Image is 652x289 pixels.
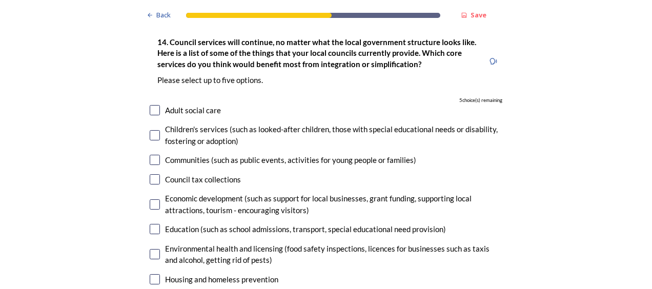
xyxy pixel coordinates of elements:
[165,243,502,266] div: Environmental health and licensing (food safety inspections, licences for businesses such as taxi...
[459,97,502,104] span: 5 choice(s) remaining
[157,37,478,69] strong: 14. Council services will continue, no matter what the local government structure looks like. Her...
[165,105,221,116] div: Adult social care
[156,10,171,20] span: Back
[165,274,278,285] div: Housing and homeless prevention
[165,193,502,216] div: Economic development (such as support for local businesses, grant funding, supporting local attra...
[157,75,476,86] p: Please select up to five options.
[165,223,446,235] div: Education (such as school admissions, transport, special educational need provision)
[471,10,486,19] strong: Save
[165,174,241,185] div: Council tax collections
[165,154,416,166] div: Communities (such as public events, activities for young people or families)
[165,123,502,147] div: Children's services (such as looked-after children, those with special educational needs or disab...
